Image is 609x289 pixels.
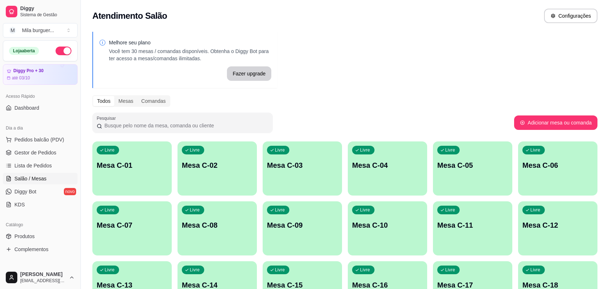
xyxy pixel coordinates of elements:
[360,147,370,153] p: Livre
[109,48,271,62] p: Você tem 30 mesas / comandas disponíveis. Obtenha o Diggy Bot para ter acesso a mesas/comandas il...
[12,75,30,81] article: até 03/10
[3,199,78,210] a: KDS
[275,147,285,153] p: Livre
[360,267,370,273] p: Livre
[445,147,455,153] p: Livre
[20,5,75,12] span: Diggy
[92,10,167,22] h2: Atendimento Salão
[275,207,285,213] p: Livre
[102,122,268,129] input: Pesquisar
[105,207,115,213] p: Livre
[14,201,25,208] span: KDS
[97,115,118,121] label: Pesquisar
[3,147,78,158] a: Gestor de Pedidos
[530,207,540,213] p: Livre
[3,102,78,114] a: Dashboard
[227,66,271,81] button: Fazer upgrade
[182,220,253,230] p: Mesa C-08
[352,220,423,230] p: Mesa C-10
[13,68,44,74] article: Diggy Pro + 30
[360,207,370,213] p: Livre
[445,267,455,273] p: Livre
[182,160,253,170] p: Mesa C-02
[263,201,342,255] button: LivreMesa C-09
[275,267,285,273] p: Livre
[178,201,257,255] button: LivreMesa C-08
[433,141,512,196] button: LivreMesa C-05
[105,267,115,273] p: Livre
[267,220,338,230] p: Mesa C-09
[3,186,78,197] a: Diggy Botnovo
[190,147,200,153] p: Livre
[348,141,427,196] button: LivreMesa C-04
[3,91,78,102] div: Acesso Rápido
[190,207,200,213] p: Livre
[3,134,78,145] button: Pedidos balcão (PDV)
[14,149,56,156] span: Gestor de Pedidos
[105,147,115,153] p: Livre
[9,47,39,55] div: Loja aberta
[20,12,75,18] span: Sistema de Gestão
[530,147,540,153] p: Livre
[437,220,508,230] p: Mesa C-11
[14,104,39,111] span: Dashboard
[22,27,54,34] div: Mila burguer ...
[114,96,137,106] div: Mesas
[3,219,78,231] div: Catálogo
[3,269,78,286] button: [PERSON_NAME][EMAIL_ADDRESS][DOMAIN_NAME]
[14,246,48,253] span: Complementos
[97,160,167,170] p: Mesa C-01
[14,233,35,240] span: Produtos
[3,64,78,85] a: Diggy Pro + 30até 03/10
[3,231,78,242] a: Produtos
[137,96,170,106] div: Comandas
[267,160,338,170] p: Mesa C-03
[14,175,47,182] span: Salão / Mesas
[93,96,114,106] div: Todos
[348,201,427,255] button: LivreMesa C-10
[514,115,597,130] button: Adicionar mesa ou comanda
[530,267,540,273] p: Livre
[20,278,66,284] span: [EMAIL_ADDRESS][DOMAIN_NAME]
[544,9,597,23] button: Configurações
[3,23,78,38] button: Select a team
[20,271,66,278] span: [PERSON_NAME]
[3,3,78,20] a: DiggySistema de Gestão
[9,27,16,34] span: M
[522,220,593,230] p: Mesa C-12
[3,160,78,171] a: Lista de Pedidos
[92,141,172,196] button: LivreMesa C-01
[522,160,593,170] p: Mesa C-06
[445,207,455,213] p: Livre
[3,244,78,255] a: Complementos
[178,141,257,196] button: LivreMesa C-02
[433,201,512,255] button: LivreMesa C-11
[352,160,423,170] p: Mesa C-04
[56,47,71,55] button: Alterar Status
[518,201,597,255] button: LivreMesa C-12
[190,267,200,273] p: Livre
[263,141,342,196] button: LivreMesa C-03
[518,141,597,196] button: LivreMesa C-06
[14,136,64,143] span: Pedidos balcão (PDV)
[3,122,78,134] div: Dia a dia
[97,220,167,230] p: Mesa C-07
[92,201,172,255] button: LivreMesa C-07
[14,188,36,195] span: Diggy Bot
[109,39,271,46] p: Melhore seu plano
[437,160,508,170] p: Mesa C-05
[3,173,78,184] a: Salão / Mesas
[14,162,52,169] span: Lista de Pedidos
